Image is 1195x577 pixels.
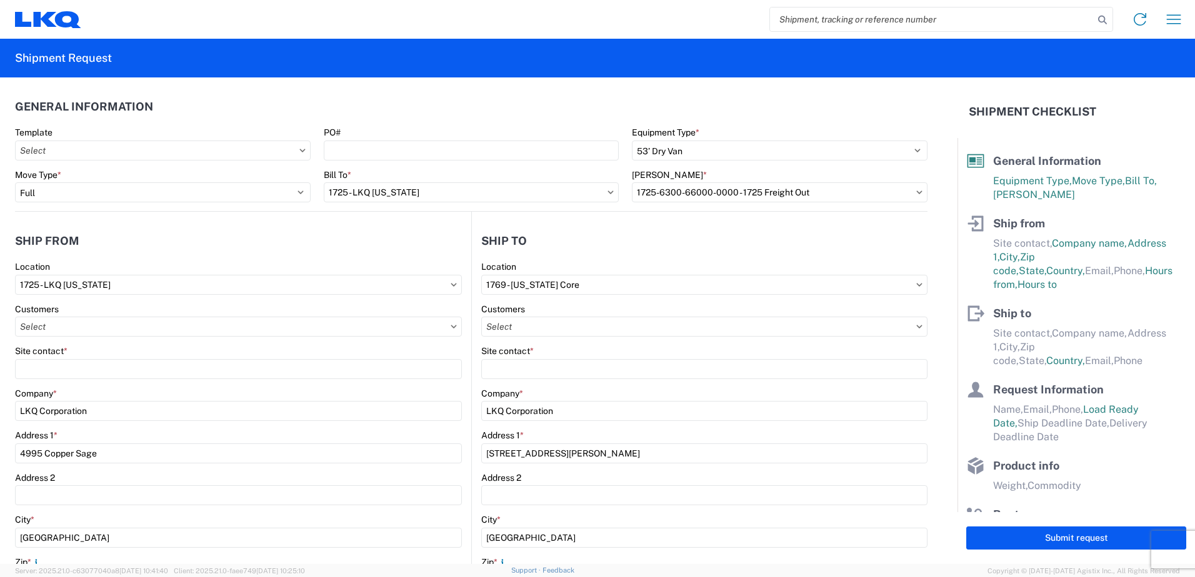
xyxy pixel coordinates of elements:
label: Address 2 [481,472,521,483]
span: Country, [1046,265,1085,277]
span: [DATE] 10:25:10 [256,567,305,575]
h2: Shipment Request [15,51,112,66]
input: Select [481,275,927,295]
input: Select [15,317,462,337]
label: Site contact [481,345,534,357]
h2: Ship to [481,235,527,247]
span: Phone, [1114,265,1145,277]
span: Email, [1085,265,1114,277]
label: Customers [481,303,525,315]
span: Name, [993,403,1023,415]
label: Zip [481,556,507,568]
span: Country, [1046,355,1085,367]
label: Location [15,261,50,272]
h2: Ship from [15,235,79,247]
input: Select [324,182,619,202]
span: Weight, [993,480,1027,491]
span: Bill To, [1125,175,1157,187]
input: Shipment, tracking or reference number [770,7,1094,31]
span: Phone [1114,355,1142,367]
span: City, [999,251,1020,263]
label: Company [15,388,57,399]
span: Server: 2025.21.0-c63077040a8 [15,567,168,575]
input: Select [632,182,927,202]
label: Template [15,127,52,138]
input: Select [15,141,311,160]
span: General Information [993,154,1101,167]
span: Hours to [1017,279,1057,290]
label: [PERSON_NAME] [632,169,707,180]
span: State, [1019,265,1046,277]
label: Address 2 [15,472,55,483]
span: City, [999,341,1020,353]
span: State, [1019,355,1046,367]
label: Customers [15,303,59,315]
span: Ship Deadline Date, [1017,417,1109,429]
span: Product info [993,459,1059,472]
span: Client: 2025.21.0-faee749 [174,567,305,575]
button: Submit request [966,526,1186,550]
span: Company name, [1052,327,1127,339]
label: Address 1 [481,430,524,441]
span: Request Information [993,383,1104,396]
span: Site contact, [993,327,1052,339]
span: Move Type, [1072,175,1125,187]
h2: General Information [15,101,153,113]
label: PO# [324,127,341,138]
span: Ship to [993,307,1031,320]
a: Support [511,566,542,574]
label: City [481,514,501,525]
input: Select [15,275,462,295]
label: City [15,514,34,525]
label: Address 1 [15,430,57,441]
label: Move Type [15,169,61,180]
span: Company name, [1052,237,1127,249]
label: Equipment Type [632,127,699,138]
a: Feedback [542,566,574,574]
label: Bill To [324,169,351,180]
label: Location [481,261,516,272]
span: Email, [1023,403,1052,415]
span: Site contact, [993,237,1052,249]
span: Ship from [993,217,1045,230]
span: [PERSON_NAME] [993,189,1075,200]
label: Site contact [15,345,67,357]
span: Equipment Type, [993,175,1072,187]
span: Commodity [1027,480,1081,491]
input: Select [481,317,927,337]
label: Zip [15,556,41,568]
label: Company [481,388,523,399]
span: Copyright © [DATE]-[DATE] Agistix Inc., All Rights Reserved [987,565,1180,576]
h2: Shipment Checklist [969,104,1096,119]
span: Route [993,508,1026,521]
span: Phone, [1052,403,1083,415]
span: [DATE] 10:41:40 [119,567,168,575]
span: Email, [1085,355,1114,367]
